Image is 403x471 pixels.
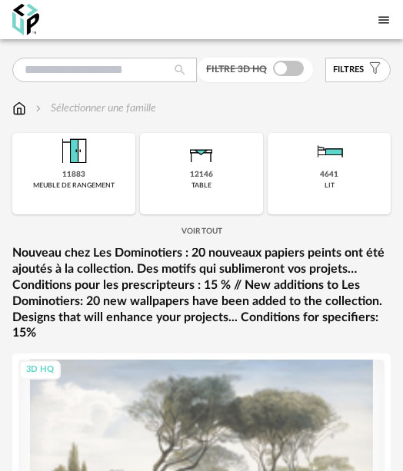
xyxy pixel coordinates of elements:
img: Literie.png [311,133,348,170]
div: lit [325,181,335,190]
span: filtre [333,65,359,76]
img: svg+xml;base64,PHN2ZyB3aWR0aD0iMTYiIGhlaWdodD0iMTciIHZpZXdCb3g9IjAgMCAxNiAxNyIgZmlsbD0ibm9uZSIgeG... [12,101,26,116]
div: 4641 [320,170,338,180]
div: Sélectionner une famille [32,101,156,116]
button: filtres Filter icon [325,58,391,82]
div: 12146 [190,170,213,180]
img: OXP [12,4,39,35]
span: Filtre 3D HQ [206,65,267,74]
img: Table.png [183,133,220,170]
a: Nouveau chez Les Dominotiers : 20 nouveaux papiers peints ont été ajoutés à la collection. Des mo... [12,245,391,341]
span: s [359,65,364,76]
div: meuble de rangement [33,181,115,190]
div: table [192,181,211,190]
div: Voir tout [12,219,391,248]
img: Meuble%20de%20rangement.png [55,133,92,170]
span: Menu icon [377,12,391,28]
span: Filter icon [364,64,382,75]
div: 11883 [62,170,85,180]
div: 3D HQ [19,360,61,380]
img: svg+xml;base64,PHN2ZyB3aWR0aD0iMTYiIGhlaWdodD0iMTYiIHZpZXdCb3g9IjAgMCAxNiAxNiIgZmlsbD0ibm9uZSIgeG... [32,101,45,116]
